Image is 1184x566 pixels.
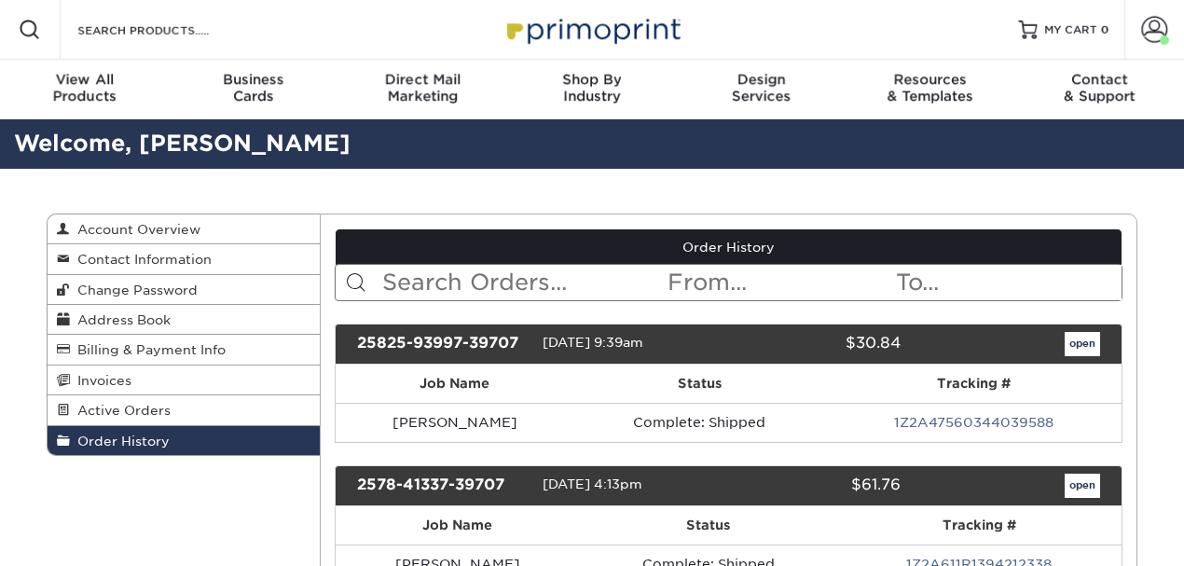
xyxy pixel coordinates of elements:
[1015,60,1184,119] a: Contact& Support
[48,275,320,305] a: Change Password
[343,332,543,356] div: 25825-93997-39707
[543,335,643,350] span: [DATE] 9:39am
[48,395,320,425] a: Active Orders
[70,283,198,297] span: Change Password
[1044,22,1097,38] span: MY CART
[70,342,226,357] span: Billing & Payment Info
[48,305,320,335] a: Address Book
[677,60,846,119] a: DesignServices
[894,265,1122,300] input: To...
[499,9,685,49] img: Primoprint
[48,335,320,365] a: Billing & Payment Info
[894,415,1053,430] a: 1Z2A47560344039588
[70,373,131,388] span: Invoices
[837,506,1122,545] th: Tracking #
[714,474,914,498] div: $61.76
[714,332,914,356] div: $30.84
[169,60,337,119] a: BusinessCards
[169,71,337,104] div: Cards
[336,229,1122,265] a: Order History
[846,60,1014,119] a: Resources& Templates
[336,365,574,403] th: Job Name
[70,312,171,327] span: Address Book
[1065,332,1100,356] a: open
[48,366,320,395] a: Invoices
[507,60,676,119] a: Shop ByIndustry
[1015,71,1184,88] span: Contact
[1015,71,1184,104] div: & Support
[666,265,893,300] input: From...
[76,19,257,41] input: SEARCH PRODUCTS.....
[343,474,543,498] div: 2578-41337-39707
[507,71,676,104] div: Industry
[338,60,507,119] a: Direct MailMarketing
[507,71,676,88] span: Shop By
[1065,474,1100,498] a: open
[338,71,507,88] span: Direct Mail
[336,403,574,442] td: [PERSON_NAME]
[70,434,170,449] span: Order History
[48,214,320,244] a: Account Overview
[574,365,826,403] th: Status
[70,252,212,267] span: Contact Information
[338,71,507,104] div: Marketing
[677,71,846,104] div: Services
[380,265,667,300] input: Search Orders...
[336,506,580,545] th: Job Name
[580,506,837,545] th: Status
[677,71,846,88] span: Design
[70,403,171,418] span: Active Orders
[48,426,320,455] a: Order History
[846,71,1014,88] span: Resources
[846,71,1014,104] div: & Templates
[70,222,200,237] span: Account Overview
[825,365,1122,403] th: Tracking #
[574,403,826,442] td: Complete: Shipped
[48,244,320,274] a: Contact Information
[543,476,642,491] span: [DATE] 4:13pm
[1101,23,1109,36] span: 0
[169,71,337,88] span: Business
